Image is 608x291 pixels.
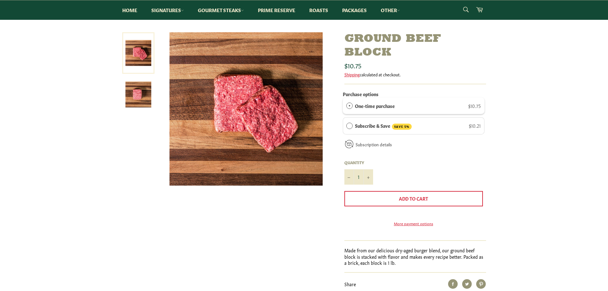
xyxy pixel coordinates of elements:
[303,0,334,20] a: Roasts
[356,141,392,147] a: Subscription details
[344,32,486,60] h1: Ground Beef Block
[336,0,373,20] a: Packages
[374,0,406,20] a: Other
[364,169,373,185] button: Increase item quantity by one
[346,102,353,109] div: One-time purchase
[344,191,483,206] button: Add to Cart
[468,103,481,109] span: $10.75
[344,71,360,77] a: Shipping
[191,0,250,20] a: Gourmet Steaks
[355,102,395,109] label: One-time purchase
[344,72,486,77] div: calculated at checkout.
[344,221,483,226] a: More payment options
[169,32,323,186] img: Ground Beef Block
[344,160,373,165] label: Quantity
[125,81,151,107] img: Ground Beef Block
[346,122,353,129] div: Subscribe & Save
[145,0,190,20] a: Signatures
[392,124,412,130] span: SAVE 5%
[469,122,481,129] span: $10.21
[355,122,412,130] label: Subscribe & Save
[344,247,486,266] p: Made from our delicious dry-aged burger blend, our ground beef block is stacked with flavor and m...
[344,61,361,70] span: $10.75
[344,281,356,287] span: Share
[343,91,379,97] label: Purchase options
[399,195,428,202] span: Add to Cart
[344,169,354,185] button: Reduce item quantity by one
[251,0,302,20] a: Prime Reserve
[116,0,144,20] a: Home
